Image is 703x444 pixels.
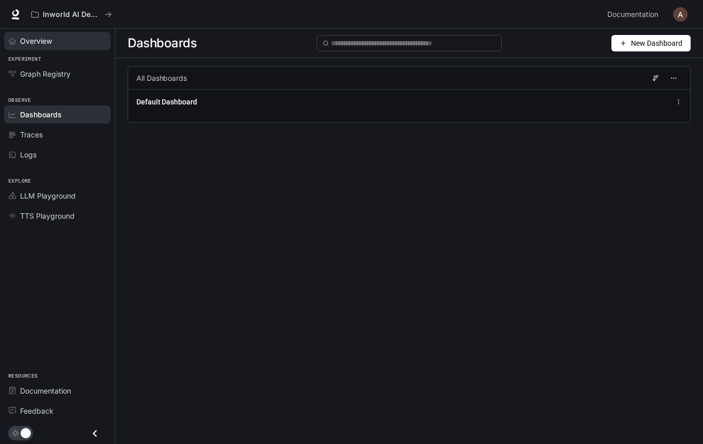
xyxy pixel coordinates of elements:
span: All Dashboards [136,73,187,83]
p: Inworld AI Demos [43,10,100,19]
span: Dark mode toggle [21,427,31,438]
span: Traces [20,129,43,140]
span: Documentation [20,385,71,396]
a: Default Dashboard [136,97,197,107]
span: Feedback [20,405,54,416]
a: Dashboards [4,105,111,123]
span: Overview [20,35,52,46]
a: Documentation [603,4,666,25]
a: Feedback [4,402,111,420]
span: Documentation [607,8,658,21]
a: Documentation [4,382,111,400]
span: TTS Playground [20,210,75,221]
button: Close drawer [83,423,107,444]
span: Dashboards [128,33,197,54]
img: User avatar [673,7,688,22]
span: New Dashboard [631,38,682,49]
a: Overview [4,32,111,50]
a: Logs [4,146,111,164]
a: TTS Playground [4,207,111,225]
button: All workspaces [27,4,116,25]
span: LLM Playground [20,190,76,201]
a: Graph Registry [4,65,111,83]
a: Traces [4,126,111,144]
button: New Dashboard [611,35,691,51]
a: LLM Playground [4,187,111,205]
span: Dashboards [20,109,62,120]
span: Graph Registry [20,68,71,79]
button: User avatar [670,4,691,25]
span: Logs [20,149,37,160]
